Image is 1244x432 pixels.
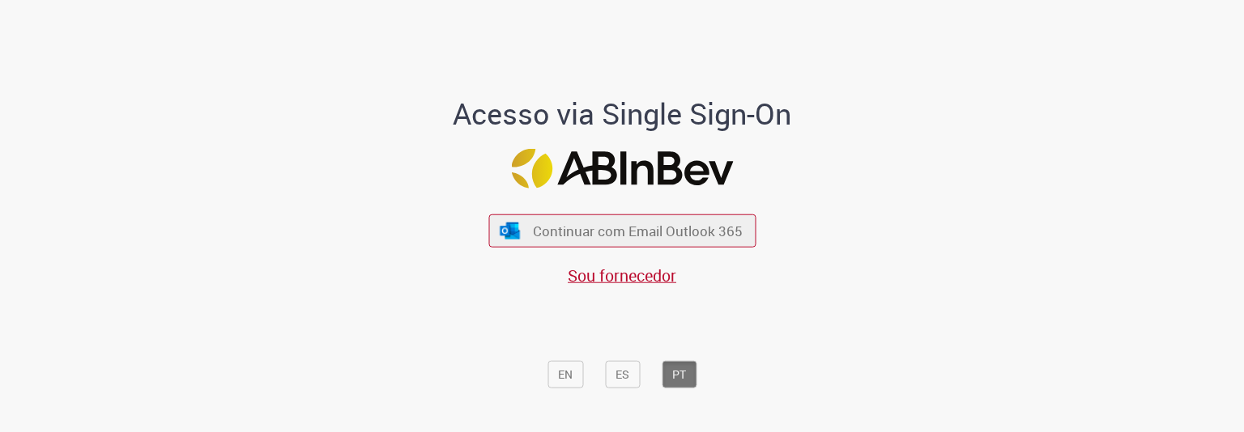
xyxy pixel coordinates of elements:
[568,265,676,286] a: Sou fornecedor
[398,98,847,130] h1: Acesso via Single Sign-On
[511,149,733,188] img: Logo ABInBev
[533,222,743,240] span: Continuar com Email Outlook 365
[499,222,522,239] img: ícone Azure/Microsoft 360
[547,361,583,388] button: EN
[662,361,697,388] button: PT
[488,214,756,248] button: ícone Azure/Microsoft 360 Continuar com Email Outlook 365
[605,361,640,388] button: ES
